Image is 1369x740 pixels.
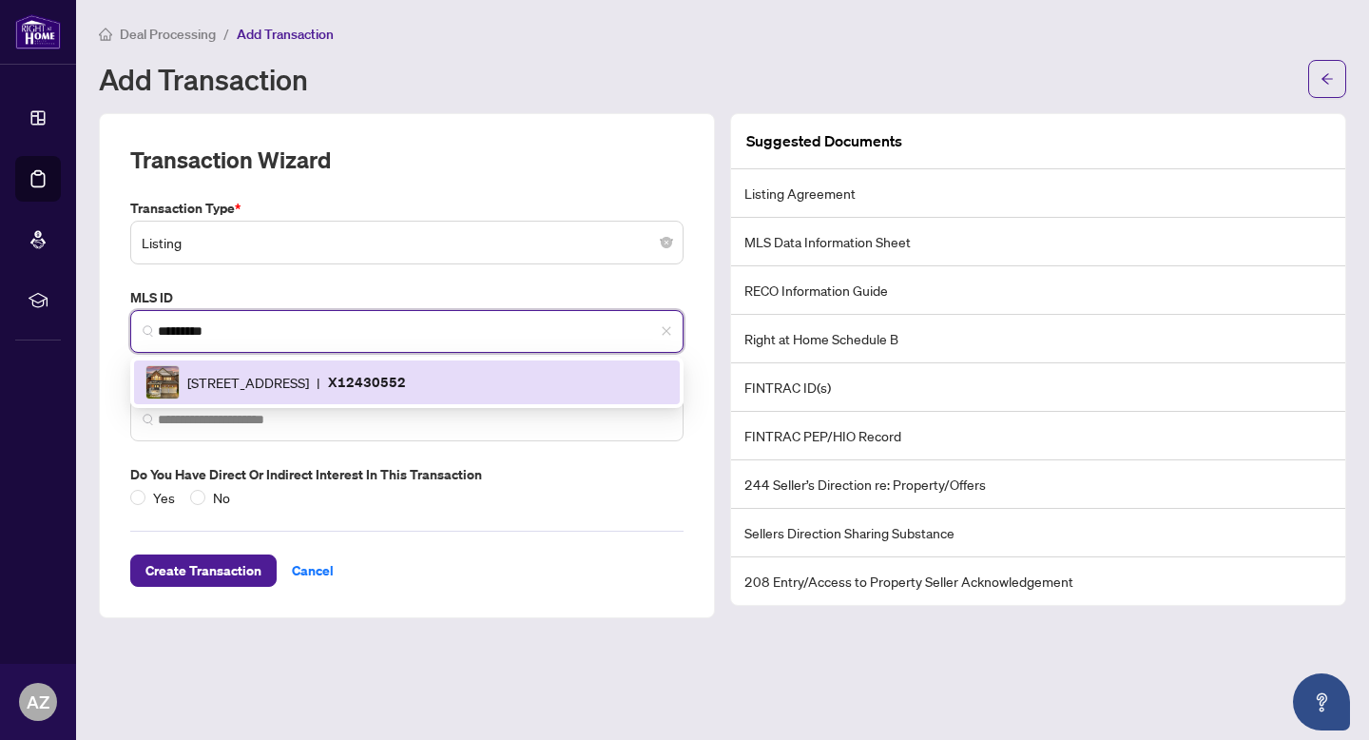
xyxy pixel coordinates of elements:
[143,414,154,425] img: search_icon
[145,487,183,508] span: Yes
[143,325,154,337] img: search_icon
[187,372,309,393] span: [STREET_ADDRESS]
[328,371,406,393] p: X12430552
[237,26,334,43] span: Add Transaction
[130,464,684,485] label: Do you have direct or indirect interest in this transaction
[15,14,61,49] img: logo
[731,315,1345,363] li: Right at Home Schedule B
[27,689,49,715] span: AZ
[731,169,1345,218] li: Listing Agreement
[205,487,238,508] span: No
[292,555,334,586] span: Cancel
[223,23,229,45] li: /
[731,266,1345,315] li: RECO Information Guide
[661,237,672,248] span: close-circle
[731,412,1345,460] li: FINTRAC PEP/HIO Record
[130,145,331,175] h2: Transaction Wizard
[317,372,320,393] span: |
[746,129,902,153] article: Suggested Documents
[661,325,672,337] span: close
[1293,673,1350,730] button: Open asap
[99,28,112,41] span: home
[731,509,1345,557] li: Sellers Direction Sharing Substance
[277,555,349,587] button: Cancel
[130,287,684,308] label: MLS ID
[731,557,1345,605] li: 208 Entry/Access to Property Seller Acknowledgement
[130,198,684,219] label: Transaction Type
[130,555,277,587] button: Create Transaction
[1321,72,1334,86] span: arrow-left
[142,224,672,261] span: Listing
[120,26,216,43] span: Deal Processing
[731,218,1345,266] li: MLS Data Information Sheet
[731,363,1345,412] li: FINTRAC ID(s)
[146,366,179,399] img: IMG-X12430552_1.jpg
[731,460,1345,509] li: 244 Seller’s Direction re: Property/Offers
[145,555,261,586] span: Create Transaction
[99,64,308,94] h1: Add Transaction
